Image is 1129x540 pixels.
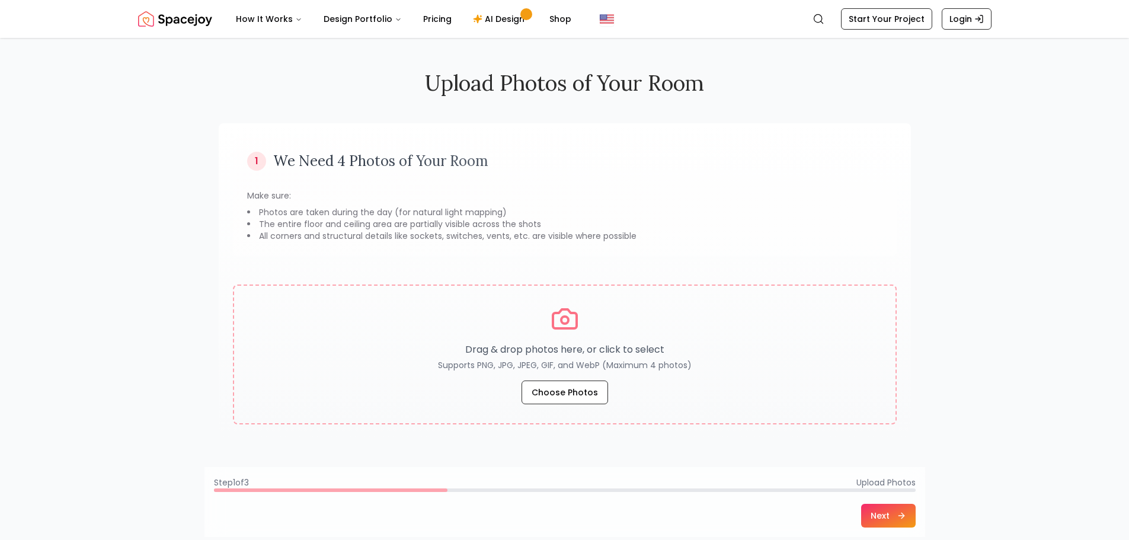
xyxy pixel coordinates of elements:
[438,359,692,371] p: Supports PNG, JPG, JPEG, GIF, and WebP (Maximum 4 photos)
[273,152,488,171] h3: We Need 4 Photos of Your Room
[942,8,992,30] a: Login
[600,12,614,26] img: United States
[438,343,692,357] p: Drag & drop photos here, or click to select
[463,7,538,31] a: AI Design
[138,7,212,31] img: Spacejoy Logo
[138,7,212,31] a: Spacejoy
[247,218,882,230] li: The entire floor and ceiling area are partially visible across the shots
[414,7,461,31] a: Pricing
[247,230,882,242] li: All corners and structural details like sockets, switches, vents, etc. are visible where possible
[247,190,882,202] p: Make sure:
[861,504,916,528] button: Next
[226,7,312,31] button: How It Works
[226,7,581,31] nav: Main
[841,8,932,30] a: Start Your Project
[540,7,581,31] a: Shop
[247,206,882,218] li: Photos are taken during the day (for natural light mapping)
[214,477,249,488] span: Step 1 of 3
[856,477,916,488] span: Upload Photos
[219,71,911,95] h2: Upload Photos of Your Room
[522,381,608,404] button: Choose Photos
[247,152,266,171] div: 1
[314,7,411,31] button: Design Portfolio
